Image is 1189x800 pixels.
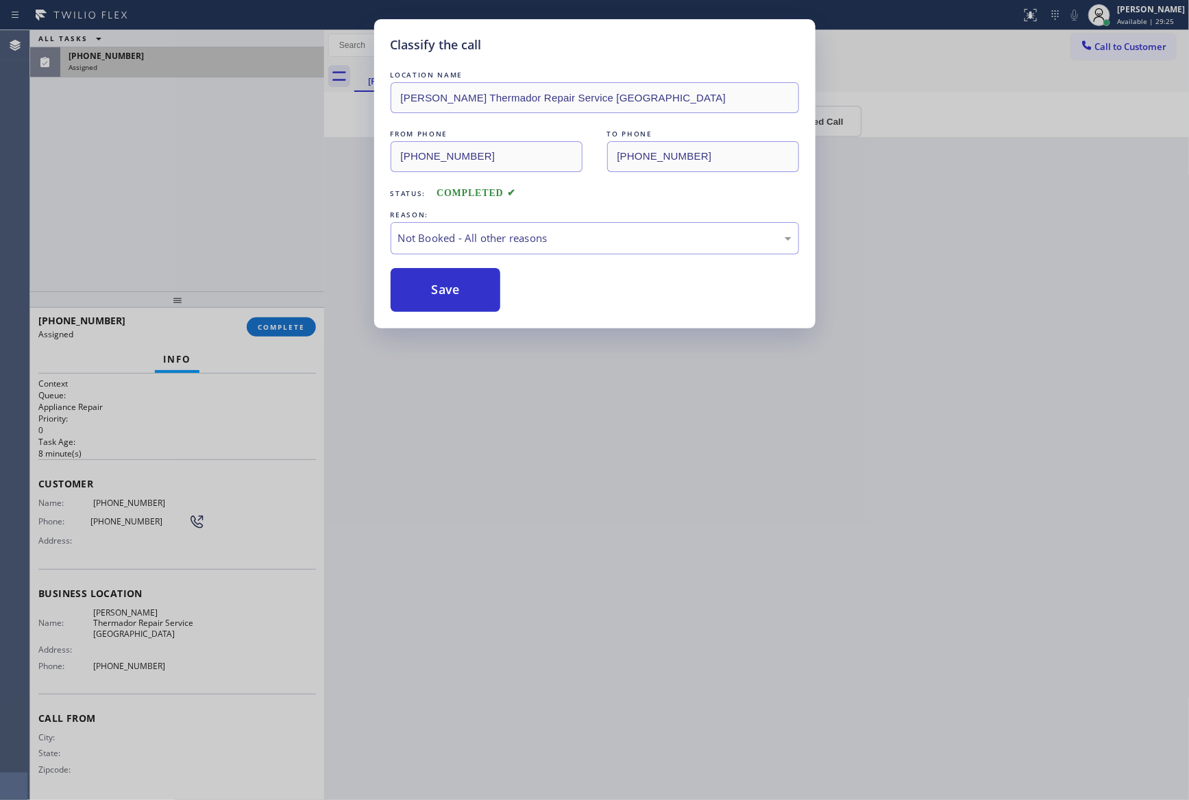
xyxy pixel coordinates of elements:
[391,127,583,141] div: FROM PHONE
[607,127,799,141] div: TO PHONE
[391,141,583,172] input: From phone
[607,141,799,172] input: To phone
[391,36,482,54] h5: Classify the call
[398,230,792,246] div: Not Booked - All other reasons
[391,189,426,198] span: Status:
[391,68,799,82] div: LOCATION NAME
[437,188,516,198] span: COMPLETED
[391,208,799,222] div: REASON:
[391,268,501,312] button: Save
